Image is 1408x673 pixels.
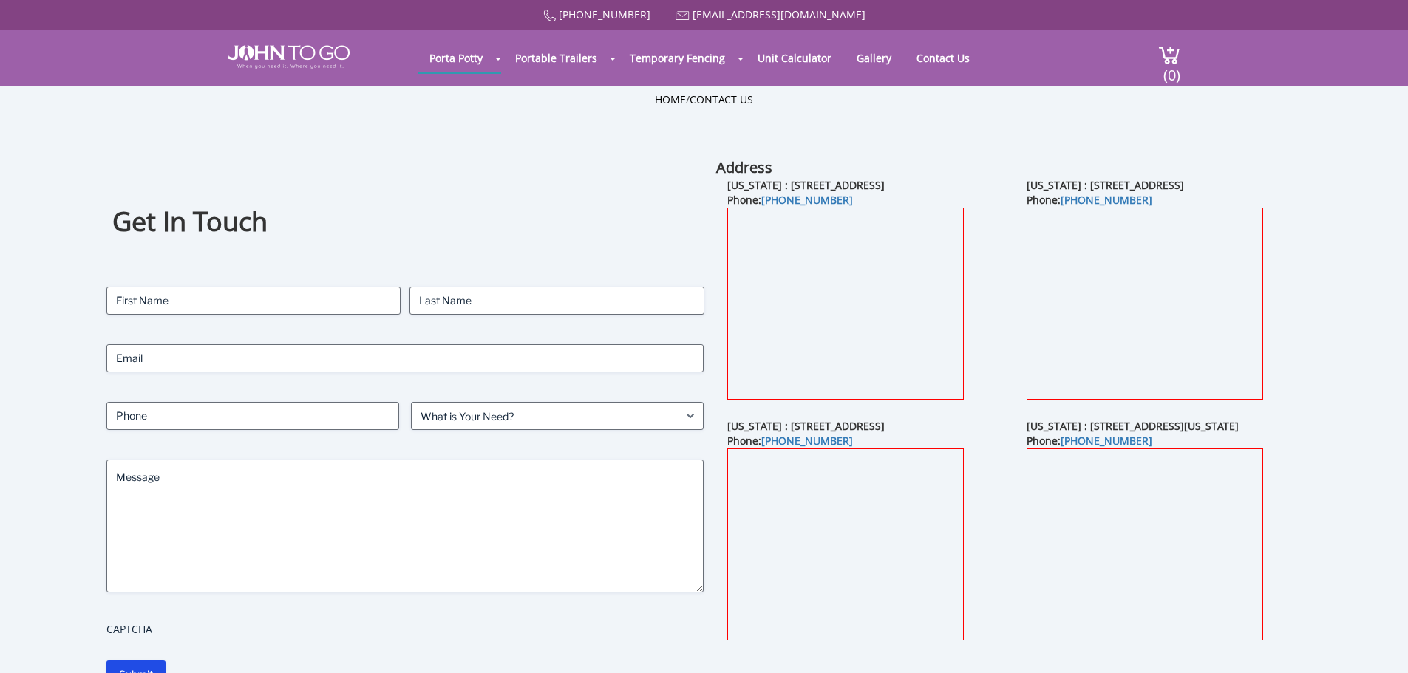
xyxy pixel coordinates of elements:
ul: / [655,92,753,107]
input: First Name [106,287,401,315]
a: [PHONE_NUMBER] [1061,434,1152,448]
b: Phone: [727,193,853,207]
a: Temporary Fencing [619,44,736,72]
a: [PHONE_NUMBER] [761,193,853,207]
b: Phone: [1027,434,1152,448]
a: Home [655,92,686,106]
a: Gallery [846,44,902,72]
b: [US_STATE] : [STREET_ADDRESS][US_STATE] [1027,419,1239,433]
a: [PHONE_NUMBER] [761,434,853,448]
input: Last Name [409,287,704,315]
input: Email [106,344,704,372]
a: Contact Us [690,92,753,106]
label: CAPTCHA [106,622,704,637]
a: Unit Calculator [746,44,843,72]
a: Portable Trailers [504,44,608,72]
img: Call [543,10,556,22]
b: Phone: [1027,193,1152,207]
b: [US_STATE] : [STREET_ADDRESS] [727,178,885,192]
b: [US_STATE] : [STREET_ADDRESS] [1027,178,1184,192]
b: Phone: [727,434,853,448]
img: Mail [676,11,690,21]
b: [US_STATE] : [STREET_ADDRESS] [727,419,885,433]
a: [PHONE_NUMBER] [1061,193,1152,207]
h1: Get In Touch [112,204,698,240]
input: Phone [106,402,399,430]
a: Porta Potty [418,44,494,72]
a: [PHONE_NUMBER] [559,7,650,21]
img: cart a [1158,45,1180,65]
b: Address [716,157,772,177]
a: Contact Us [905,44,981,72]
a: [EMAIL_ADDRESS][DOMAIN_NAME] [693,7,865,21]
span: (0) [1163,53,1180,85]
img: JOHN to go [228,45,350,69]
